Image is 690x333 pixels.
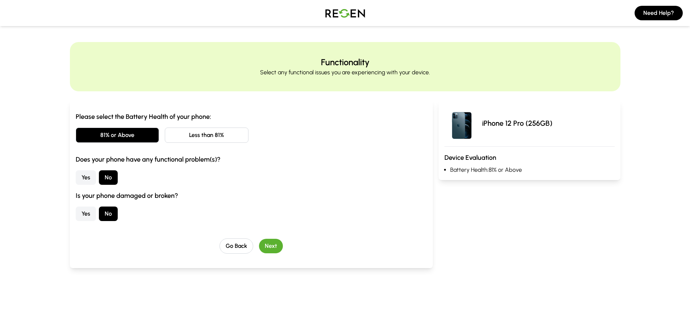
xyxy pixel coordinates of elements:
[76,128,159,143] button: 81% or Above
[76,154,427,165] h3: Does your phone have any functional problem(s)?
[76,112,427,122] h3: Please select the Battery Health of your phone:
[444,153,614,163] h3: Device Evaluation
[259,239,283,253] button: Next
[482,118,552,128] p: iPhone 12 Pro (256GB)
[99,207,118,221] button: No
[260,68,430,77] p: Select any functional issues you are experiencing with your device.
[320,3,371,23] img: Logo
[450,166,614,174] li: Battery Health: 81% or Above
[444,106,479,141] img: iPhone 12 Pro
[321,57,369,68] h2: Functionality
[76,191,427,201] h3: Is your phone damaged or broken?
[165,128,248,143] button: Less than 81%
[76,170,96,185] button: Yes
[635,6,683,20] button: Need Help?
[219,238,253,254] button: Go Back
[76,207,96,221] button: Yes
[99,170,118,185] button: No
